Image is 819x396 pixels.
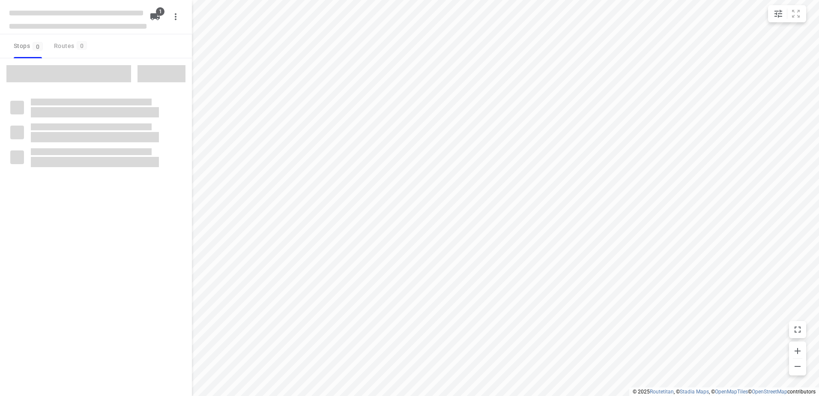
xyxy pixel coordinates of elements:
[768,5,806,22] div: small contained button group
[715,389,748,395] a: OpenMapTiles
[680,389,709,395] a: Stadia Maps
[633,389,816,395] li: © 2025 , © , © © contributors
[770,5,787,22] button: Map settings
[650,389,674,395] a: Routetitan
[752,389,787,395] a: OpenStreetMap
